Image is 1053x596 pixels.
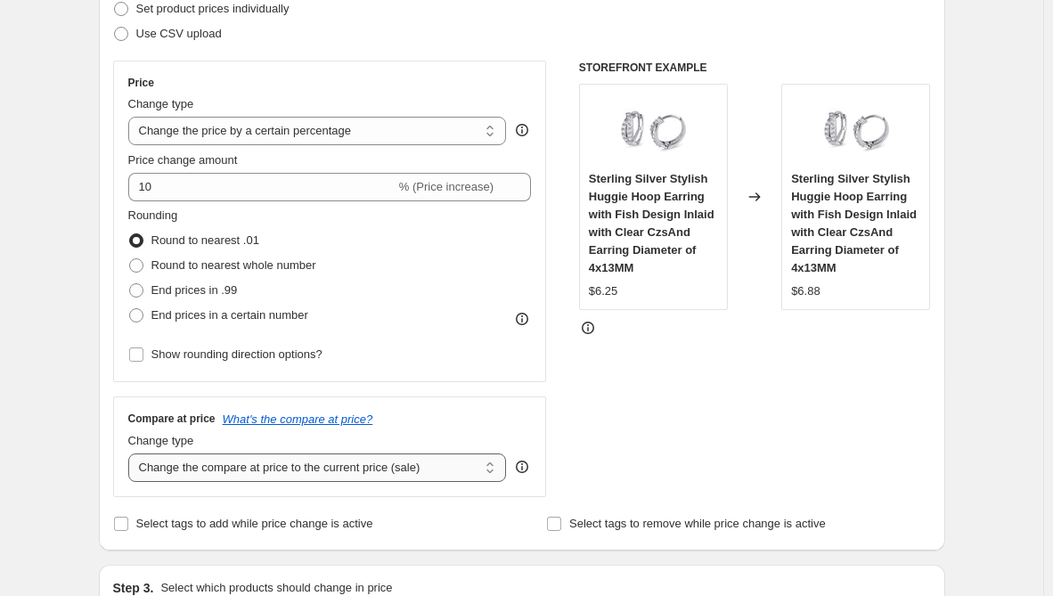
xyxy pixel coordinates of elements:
input: -15 [128,173,396,201]
div: help [513,121,531,139]
h6: STOREFRONT EXAMPLE [579,61,931,75]
span: End prices in .99 [151,283,238,297]
h3: Price [128,76,154,90]
span: End prices in a certain number [151,308,308,322]
span: Sterling Silver Stylish Huggie Hoop Earring with Fish Design Inlaid with Clear CzsAnd Earring Dia... [791,172,917,274]
span: Show rounding direction options? [151,347,322,361]
img: SD9EC460318_1_80x.jpg [820,94,892,165]
span: Set product prices individually [136,2,290,15]
div: help [513,458,531,476]
span: Round to nearest whole number [151,258,316,272]
span: Rounding [128,208,178,222]
img: SD9EC460318_1_80x.jpg [617,94,689,165]
button: What's the compare at price? [223,412,373,426]
span: Price change amount [128,153,238,167]
div: $6.88 [791,282,820,300]
div: $6.25 [589,282,618,300]
span: Change type [128,97,194,110]
span: Sterling Silver Stylish Huggie Hoop Earring with Fish Design Inlaid with Clear CzsAnd Earring Dia... [589,172,714,274]
span: Select tags to add while price change is active [136,517,373,530]
h3: Compare at price [128,412,216,426]
span: Select tags to remove while price change is active [569,517,826,530]
span: Use CSV upload [136,27,222,40]
span: % (Price increase) [399,180,494,193]
span: Change type [128,434,194,447]
span: Round to nearest .01 [151,233,259,247]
